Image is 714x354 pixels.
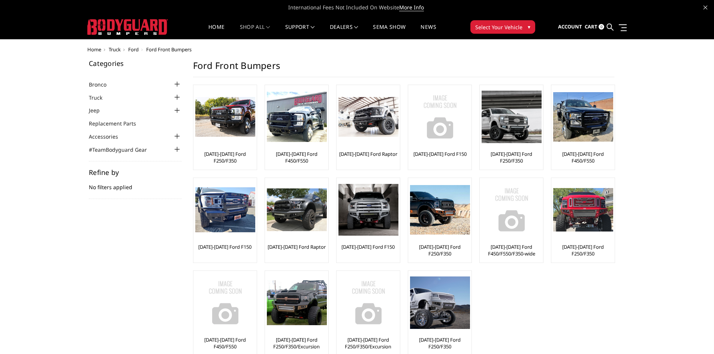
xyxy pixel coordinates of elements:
a: Truck [89,94,112,102]
a: Account [558,17,582,37]
a: News [421,24,436,39]
a: [DATE]-[DATE] Ford Raptor [339,151,397,157]
a: [DATE]-[DATE] Ford F450/F550 [267,151,326,164]
a: No Image [410,87,470,147]
a: Home [208,24,225,39]
img: BODYGUARD BUMPERS [87,19,168,35]
a: [DATE]-[DATE] Ford F250/F350 [195,151,255,164]
a: SEMA Show [373,24,406,39]
a: Replacement Parts [89,119,145,127]
span: Ford Front Bumpers [146,46,192,53]
a: Home [87,46,101,53]
span: ▾ [528,23,530,31]
a: [DATE]-[DATE] Ford F150 [341,243,395,250]
img: No Image [482,180,542,240]
a: [DATE]-[DATE] Ford F450/F550 [195,336,255,350]
a: Accessories [89,133,127,140]
a: Bronco [89,81,116,88]
a: [DATE]-[DATE] Ford F250/F350/Excursion [267,336,326,350]
a: [DATE]-[DATE] Ford F250/F350 [410,336,470,350]
span: Cart [585,23,597,30]
a: [DATE]-[DATE] Ford F150 [198,243,251,250]
a: [DATE]-[DATE] Ford F250/F350 [482,151,541,164]
h5: Refine by [89,169,182,176]
a: [DATE]-[DATE] Ford F450/F550 [553,151,613,164]
span: 0 [599,24,604,30]
a: [DATE]-[DATE] Ford F450/F550/F350-wide [482,243,541,257]
h5: Categories [89,60,182,67]
img: No Image [195,273,255,333]
a: Truck [109,46,121,53]
span: Select Your Vehicle [475,23,522,31]
a: [DATE]-[DATE] Ford F150 [413,151,467,157]
span: Account [558,23,582,30]
button: Select Your Vehicle [470,20,535,34]
a: [DATE]-[DATE] Ford F250/F350 [553,243,613,257]
a: Ford [128,46,139,53]
h1: Ford Front Bumpers [193,60,614,77]
a: Cart 0 [585,17,604,37]
a: [DATE]-[DATE] Ford F250/F350 [410,243,470,257]
a: [DATE]-[DATE] Ford Raptor [268,243,326,250]
img: No Image [338,273,398,333]
a: Support [285,24,315,39]
a: Jeep [89,106,109,114]
a: shop all [240,24,270,39]
div: No filters applied [89,169,182,199]
a: More Info [399,4,424,11]
a: [DATE]-[DATE] Ford F250/F350/Excursion [338,336,398,350]
a: Dealers [330,24,358,39]
a: #TeamBodyguard Gear [89,146,156,154]
img: No Image [410,87,470,147]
